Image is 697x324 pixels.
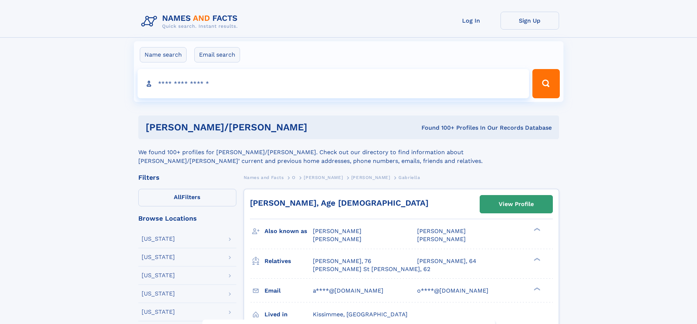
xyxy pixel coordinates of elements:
span: [PERSON_NAME] [313,228,361,235]
a: Names and Facts [244,173,284,182]
a: [PERSON_NAME], 64 [417,257,476,265]
div: [US_STATE] [142,291,175,297]
h1: [PERSON_NAME]/[PERSON_NAME] [146,123,364,132]
div: View Profile [499,196,534,213]
h3: Also known as [265,225,313,237]
a: [PERSON_NAME] [351,173,390,182]
img: Logo Names and Facts [138,12,244,31]
div: Browse Locations [138,215,236,222]
label: Email search [194,47,240,62]
div: [US_STATE] [142,236,175,242]
div: ❯ [532,227,541,232]
h3: Email [265,285,313,297]
div: [US_STATE] [142,272,175,278]
span: Kissimmee, [GEOGRAPHIC_DATA] [313,311,408,318]
label: Name search [140,47,187,62]
span: Gabriella [398,175,420,180]
span: O [292,175,296,180]
a: [PERSON_NAME] St [PERSON_NAME], 62 [313,265,430,273]
div: ❯ [532,257,541,262]
a: [PERSON_NAME], 76 [313,257,371,265]
div: Filters [138,174,236,181]
div: We found 100+ profiles for [PERSON_NAME]/[PERSON_NAME]. Check out our directory to find informati... [138,139,559,165]
h3: Lived in [265,308,313,321]
div: [US_STATE] [142,309,175,315]
div: [US_STATE] [142,254,175,260]
button: Search Button [532,69,559,98]
a: Sign Up [501,12,559,30]
span: [PERSON_NAME] [304,175,343,180]
div: ❯ [532,286,541,291]
a: O [292,173,296,182]
span: All [174,194,181,201]
span: [PERSON_NAME] [351,175,390,180]
div: Found 100+ Profiles In Our Records Database [364,124,552,132]
span: [PERSON_NAME] [417,236,466,243]
a: Log In [442,12,501,30]
a: [PERSON_NAME] [304,173,343,182]
span: [PERSON_NAME] [417,228,466,235]
label: Filters [138,189,236,206]
a: View Profile [480,195,552,213]
h3: Relatives [265,255,313,267]
span: [PERSON_NAME] [313,236,361,243]
a: [PERSON_NAME], Age [DEMOGRAPHIC_DATA] [250,198,428,207]
input: search input [138,69,529,98]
